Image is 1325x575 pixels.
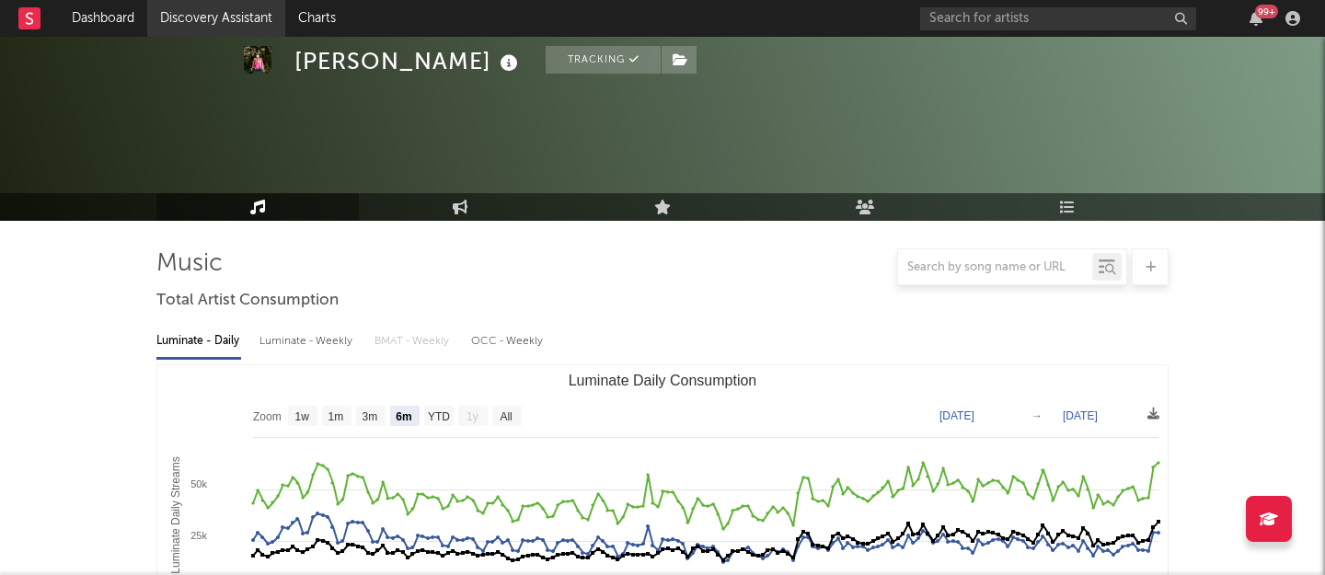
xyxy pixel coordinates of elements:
[295,410,310,423] text: 1w
[500,410,512,423] text: All
[1255,5,1278,18] div: 99 +
[920,7,1196,30] input: Search for artists
[1031,409,1043,422] text: →
[294,46,523,76] div: [PERSON_NAME]
[169,456,182,573] text: Luminate Daily Streams
[467,410,478,423] text: 1y
[396,410,411,423] text: 6m
[569,373,757,388] text: Luminate Daily Consumption
[1063,409,1098,422] text: [DATE]
[546,46,661,74] button: Tracking
[428,410,450,423] text: YTD
[190,478,207,489] text: 50k
[328,410,344,423] text: 1m
[156,326,241,357] div: Luminate - Daily
[156,290,339,312] span: Total Artist Consumption
[898,260,1092,275] input: Search by song name or URL
[190,530,207,541] text: 25k
[939,409,974,422] text: [DATE]
[259,326,356,357] div: Luminate - Weekly
[363,410,378,423] text: 3m
[471,326,545,357] div: OCC - Weekly
[1250,11,1262,26] button: 99+
[253,410,282,423] text: Zoom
